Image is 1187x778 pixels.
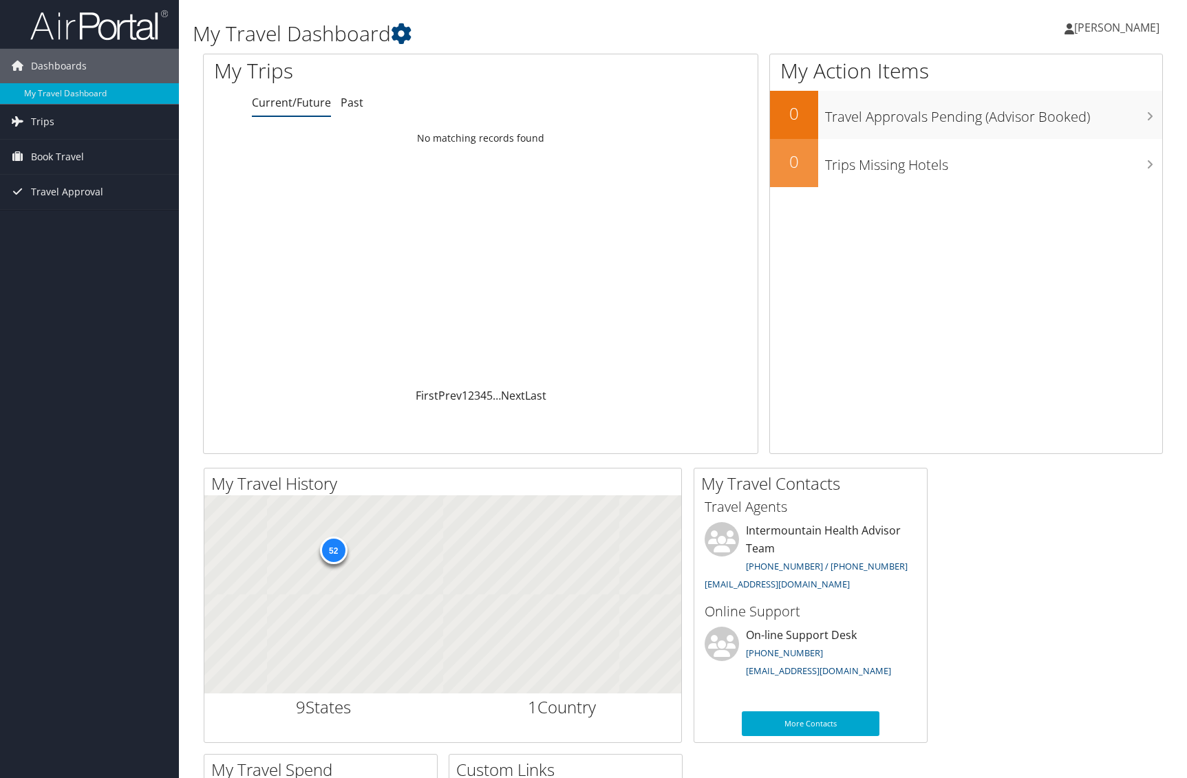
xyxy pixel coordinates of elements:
[770,102,818,125] h2: 0
[746,664,891,677] a: [EMAIL_ADDRESS][DOMAIN_NAME]
[493,388,501,403] span: …
[770,150,818,173] h2: 0
[742,711,879,736] a: More Contacts
[701,472,927,495] h2: My Travel Contacts
[825,100,1163,127] h3: Travel Approvals Pending (Advisor Booked)
[698,522,923,596] li: Intermountain Health Advisor Team
[501,388,525,403] a: Next
[416,388,438,403] a: First
[705,602,917,621] h3: Online Support
[468,388,474,403] a: 2
[525,388,546,403] a: Last
[474,388,480,403] a: 3
[698,627,923,683] li: On-line Support Desk
[746,560,908,572] a: [PHONE_NUMBER] / [PHONE_NUMBER]
[480,388,486,403] a: 4
[528,695,537,718] span: 1
[705,578,850,590] a: [EMAIL_ADDRESS][DOMAIN_NAME]
[30,9,168,41] img: airportal-logo.png
[214,56,517,85] h1: My Trips
[204,126,758,151] td: No matching records found
[453,695,672,719] h2: Country
[770,56,1163,85] h1: My Action Items
[1065,7,1173,48] a: [PERSON_NAME]
[770,139,1163,187] a: 0Trips Missing Hotels
[705,497,917,517] h3: Travel Agents
[319,537,347,564] div: 52
[1074,20,1159,35] span: [PERSON_NAME]
[215,695,433,719] h2: States
[31,140,84,174] span: Book Travel
[31,105,54,139] span: Trips
[438,388,462,403] a: Prev
[252,95,331,110] a: Current/Future
[341,95,363,110] a: Past
[825,149,1163,175] h3: Trips Missing Hotels
[211,472,681,495] h2: My Travel History
[462,388,468,403] a: 1
[193,19,846,48] h1: My Travel Dashboard
[486,388,493,403] a: 5
[296,695,306,718] span: 9
[770,91,1163,139] a: 0Travel Approvals Pending (Advisor Booked)
[31,49,87,83] span: Dashboards
[31,175,103,209] span: Travel Approval
[746,647,823,659] a: [PHONE_NUMBER]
